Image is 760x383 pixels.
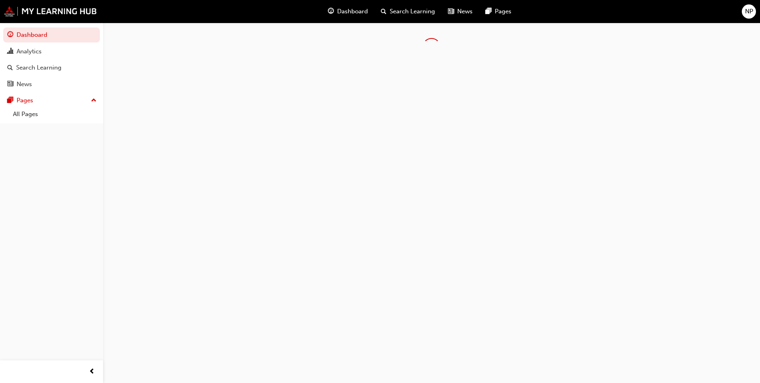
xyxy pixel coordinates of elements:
a: search-iconSearch Learning [374,3,441,20]
a: Search Learning [3,60,100,75]
a: Dashboard [3,28,100,42]
div: News [17,80,32,89]
span: NP [745,7,753,16]
button: NP [742,4,756,19]
span: search-icon [381,6,386,17]
span: pages-icon [486,6,492,17]
span: News [457,7,473,16]
span: Dashboard [337,7,368,16]
a: Analytics [3,44,100,59]
button: Pages [3,93,100,108]
span: Search Learning [390,7,435,16]
a: news-iconNews [441,3,479,20]
button: DashboardAnalyticsSearch LearningNews [3,26,100,93]
img: mmal [4,6,97,17]
a: guage-iconDashboard [321,3,374,20]
span: guage-icon [328,6,334,17]
span: up-icon [91,95,97,106]
a: pages-iconPages [479,3,518,20]
span: prev-icon [89,367,95,377]
div: Analytics [17,47,42,56]
span: guage-icon [7,32,13,39]
span: search-icon [7,64,13,72]
span: Pages [495,7,511,16]
span: pages-icon [7,97,13,104]
a: All Pages [10,108,100,121]
span: news-icon [448,6,454,17]
div: Pages [17,96,33,105]
a: News [3,77,100,92]
span: news-icon [7,81,13,88]
span: chart-icon [7,48,13,55]
div: Search Learning [16,63,61,72]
